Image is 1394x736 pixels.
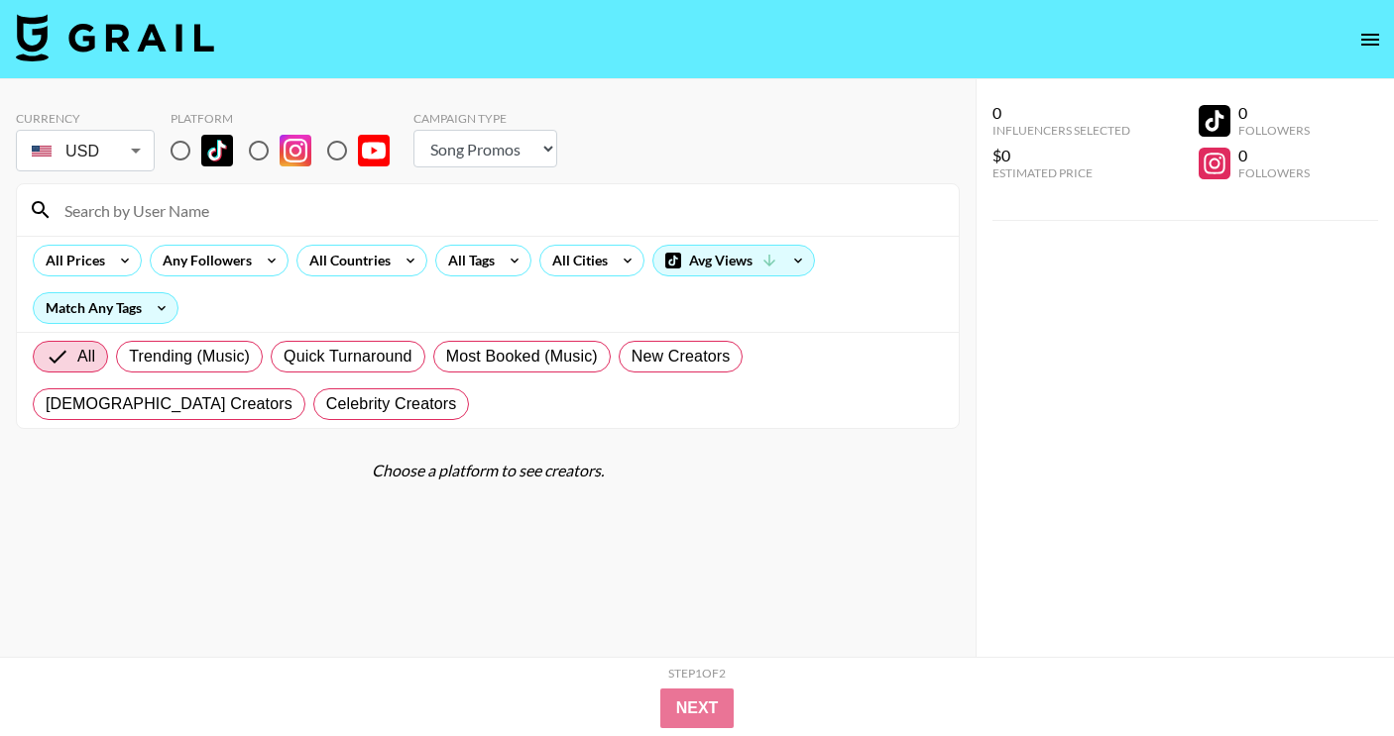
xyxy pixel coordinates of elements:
[1238,165,1310,180] div: Followers
[129,345,250,368] span: Trending (Music)
[1238,103,1310,123] div: 0
[297,246,395,275] div: All Countries
[446,345,598,368] span: Most Booked (Music)
[201,135,233,166] img: TikTok
[34,293,177,323] div: Match Any Tags
[992,146,1130,165] div: $0
[16,111,155,126] div: Currency
[540,246,612,275] div: All Cities
[53,194,947,226] input: Search by User Name
[20,134,151,168] div: USD
[632,345,731,368] span: New Creators
[171,111,406,126] div: Platform
[436,246,499,275] div: All Tags
[326,392,457,416] span: Celebrity Creators
[151,246,256,275] div: Any Followers
[992,123,1130,138] div: Influencers Selected
[358,135,390,166] img: YouTube
[16,14,214,61] img: Grail Talent
[992,165,1130,180] div: Estimated Price
[16,461,960,480] div: Choose a platform to see creators.
[413,111,557,126] div: Campaign Type
[653,246,814,275] div: Avg Views
[1350,20,1390,59] button: open drawer
[1238,146,1310,165] div: 0
[46,392,292,416] span: [DEMOGRAPHIC_DATA] Creators
[1238,123,1310,138] div: Followers
[992,103,1130,123] div: 0
[668,666,726,681] div: Step 1 of 2
[1295,637,1370,712] iframe: Drift Widget Chat Controller
[280,135,311,166] img: Instagram
[660,688,735,728] button: Next
[77,345,95,368] span: All
[34,246,109,275] div: All Prices
[284,345,412,368] span: Quick Turnaround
